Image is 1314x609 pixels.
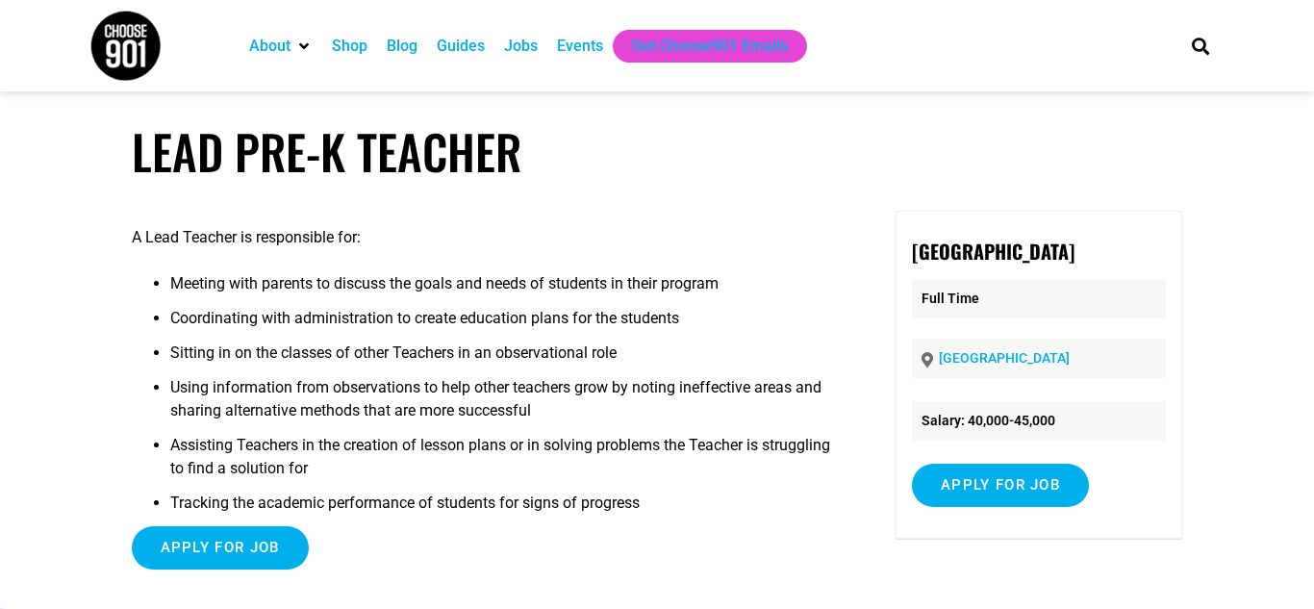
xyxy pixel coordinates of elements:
a: Jobs [504,35,538,58]
a: Guides [437,35,485,58]
a: [GEOGRAPHIC_DATA] [939,350,1070,366]
li: Meeting with parents to discuss the goals and needs of students in their program [170,272,844,307]
strong: [GEOGRAPHIC_DATA] [912,237,1074,266]
li: Coordinating with administration to create education plans for the students [170,307,844,342]
li: Sitting in on the classes of other Teachers in an observational role [170,342,844,376]
div: About [240,30,322,63]
li: Tracking the academic performance of students for signs of progress [170,492,844,526]
a: About [249,35,291,58]
div: Search [1185,30,1217,62]
input: Apply for job [912,464,1089,507]
li: Using information from observations to help other teachers grow by noting ineffective areas and s... [170,376,844,434]
a: Shop [332,35,367,58]
li: Salary: 40,000-45,000 [912,401,1166,441]
h1: Lead Pre-K Teacher [132,123,1183,180]
p: A Lead Teacher is responsible for: [132,226,844,249]
li: Assisting Teachers in the creation of lesson plans or in solving problems the Teacher is struggli... [170,434,844,492]
p: Full Time [912,279,1166,318]
a: Blog [387,35,417,58]
input: Apply for job [132,526,309,570]
nav: Main nav [240,30,1159,63]
a: Events [557,35,603,58]
a: Get Choose901 Emails [632,35,788,58]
